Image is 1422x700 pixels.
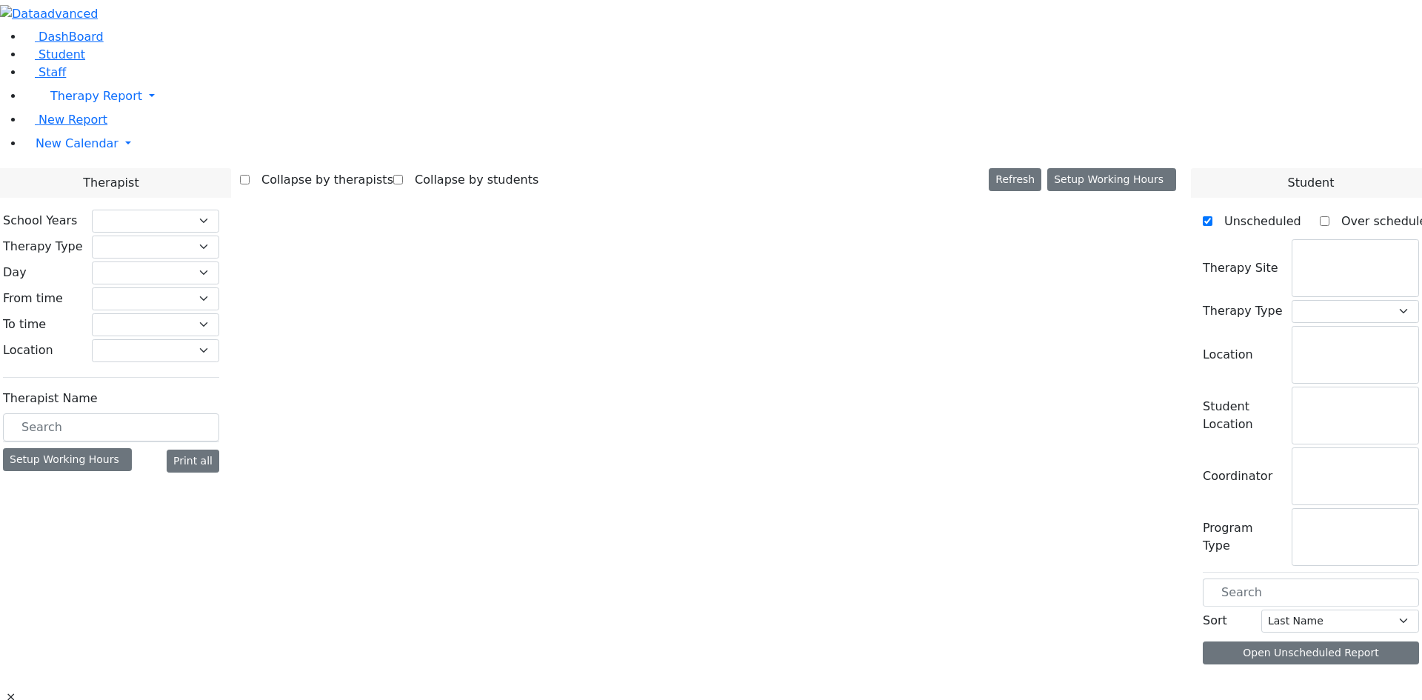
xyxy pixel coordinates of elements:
label: Therapy Type [3,238,83,256]
span: Staff [39,65,66,79]
span: Student [1287,174,1334,192]
label: Collapse by students [403,168,538,192]
label: Location [1203,346,1253,364]
label: Therapist Name [3,390,98,407]
span: Therapy Report [50,89,142,103]
a: Staff [24,65,66,79]
div: Setup Working Hours [3,448,132,471]
label: Collapse by therapists [250,168,393,192]
a: DashBoard [24,30,104,44]
button: Print all [167,450,219,473]
a: Student [24,47,85,61]
input: Search [3,413,219,441]
span: New Report [39,113,107,127]
input: Search [1203,579,1419,607]
label: Day [3,264,27,281]
label: From time [3,290,63,307]
a: Therapy Report [24,81,1422,111]
span: Therapist [83,174,138,192]
label: Therapy Type [1203,302,1283,320]
label: Sort [1203,612,1227,630]
label: To time [3,316,46,333]
label: Program Type [1203,519,1283,555]
label: Coordinator [1203,467,1272,485]
span: Student [39,47,85,61]
label: Student Location [1203,398,1283,433]
button: Setup Working Hours [1047,168,1176,191]
a: New Report [24,113,107,127]
button: Open Unscheduled Report [1203,641,1419,664]
label: Location [3,341,53,359]
label: School Years [3,212,77,230]
a: New Calendar [24,129,1422,159]
button: Refresh [989,168,1041,191]
span: DashBoard [39,30,104,44]
label: Unscheduled [1212,210,1301,233]
label: Therapy Site [1203,259,1278,277]
span: New Calendar [36,136,118,150]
